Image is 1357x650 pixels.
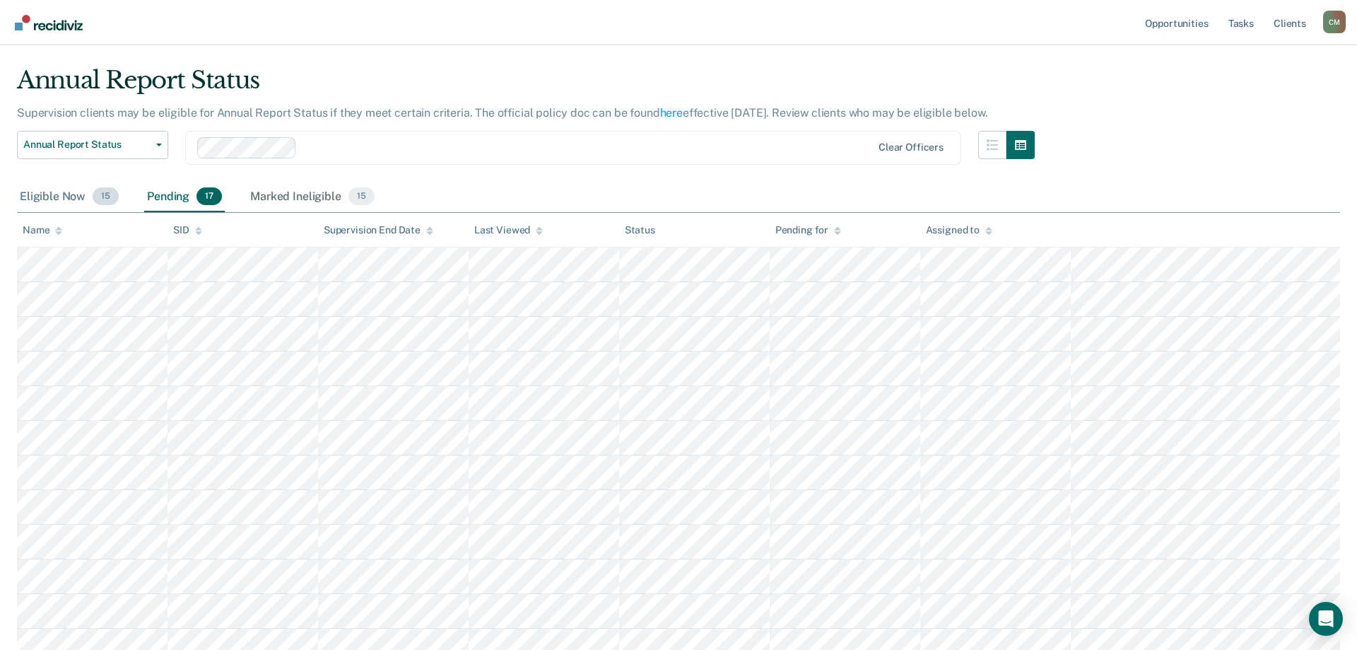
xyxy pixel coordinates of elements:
a: here [660,106,683,120]
div: Name [23,224,62,236]
div: Pending17 [144,182,225,213]
img: Recidiviz [15,15,83,30]
div: Supervision End Date [324,224,433,236]
span: Annual Report Status [23,139,151,151]
button: Annual Report Status [17,131,168,159]
div: Marked Ineligible15 [247,182,377,213]
div: SID [173,224,202,236]
div: Clear officers [879,141,944,153]
span: 15 [93,187,119,206]
div: C M [1323,11,1346,33]
div: Annual Report Status [17,66,1035,106]
span: 15 [348,187,375,206]
span: 17 [196,187,222,206]
p: Supervision clients may be eligible for Annual Report Status if they meet certain criteria. The o... [17,106,987,120]
div: Pending for [775,224,841,236]
div: Last Viewed [474,224,543,236]
div: Eligible Now15 [17,182,122,213]
div: Assigned to [926,224,992,236]
div: Status [625,224,655,236]
div: Open Intercom Messenger [1309,602,1343,636]
button: Profile dropdown button [1323,11,1346,33]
